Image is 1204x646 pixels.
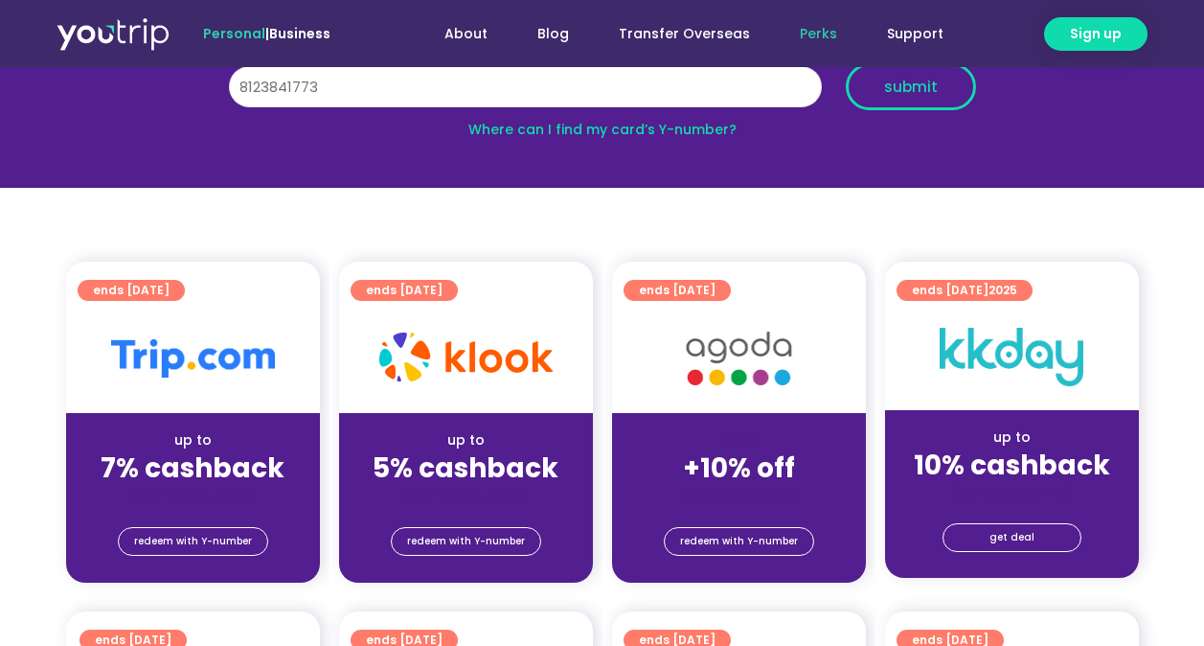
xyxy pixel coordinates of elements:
[78,280,185,301] a: ends [DATE]
[354,430,578,450] div: up to
[989,524,1034,551] span: get deal
[639,280,716,301] span: ends [DATE]
[203,24,330,43] span: |
[900,483,1124,503] div: (for stays only)
[93,280,170,301] span: ends [DATE]
[594,16,775,52] a: Transfer Overseas
[101,450,284,487] strong: 7% cashback
[900,427,1124,448] div: up to
[134,528,252,555] span: redeem with Y-number
[81,486,305,506] div: (for stays only)
[912,280,1017,301] span: ends [DATE]
[229,66,822,108] input: 10 digit Y-number (e.g. 8123456789)
[468,120,737,139] a: Where can I find my card’s Y-number?
[512,16,594,52] a: Blog
[354,486,578,506] div: (for stays only)
[203,24,265,43] span: Personal
[664,527,814,556] a: redeem with Y-number
[1044,17,1147,51] a: Sign up
[229,63,976,125] form: Y Number
[351,280,458,301] a: ends [DATE]
[407,528,525,555] span: redeem with Y-number
[1070,24,1122,44] span: Sign up
[884,80,938,94] span: submit
[862,16,968,52] a: Support
[846,63,976,110] button: submit
[373,450,558,487] strong: 5% cashback
[269,24,330,43] a: Business
[382,16,968,52] nav: Menu
[943,523,1081,552] a: get deal
[81,430,305,450] div: up to
[420,16,512,52] a: About
[897,280,1033,301] a: ends [DATE]2025
[914,447,1110,484] strong: 10% cashback
[118,527,268,556] a: redeem with Y-number
[988,282,1017,298] span: 2025
[391,527,541,556] a: redeem with Y-number
[366,280,443,301] span: ends [DATE]
[683,450,795,487] strong: +10% off
[627,486,851,506] div: (for stays only)
[624,280,731,301] a: ends [DATE]
[680,528,798,555] span: redeem with Y-number
[775,16,862,52] a: Perks
[721,430,757,450] span: up to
